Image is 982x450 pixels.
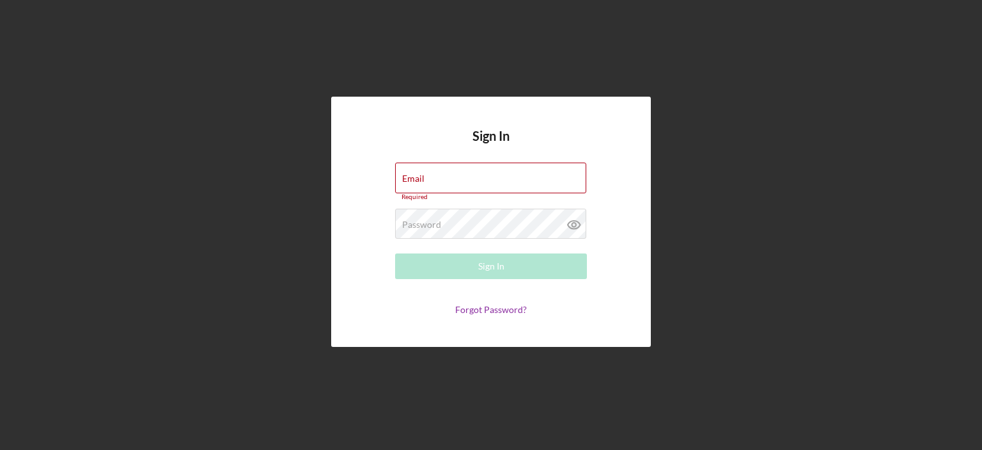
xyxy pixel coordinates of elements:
[402,220,441,230] label: Password
[395,193,587,201] div: Required
[478,253,504,279] div: Sign In
[472,129,510,163] h4: Sign In
[455,304,527,315] a: Forgot Password?
[395,253,587,279] button: Sign In
[402,173,425,184] label: Email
